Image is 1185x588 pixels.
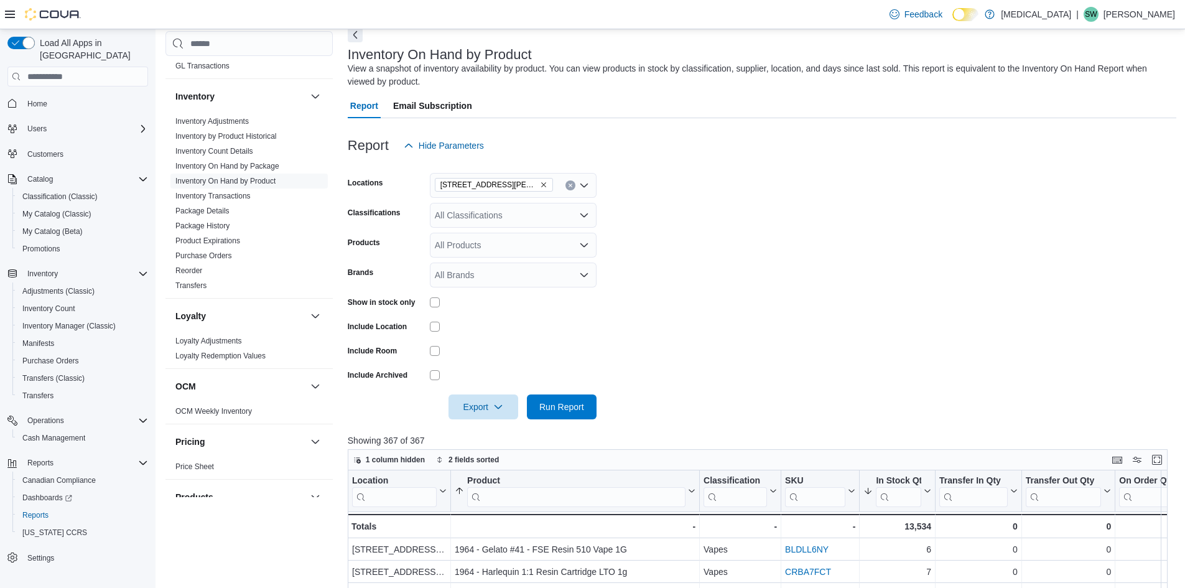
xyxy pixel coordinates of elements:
[863,542,931,557] div: 6
[175,162,279,170] a: Inventory On Hand by Package
[17,508,148,523] span: Reports
[175,90,305,103] button: Inventory
[12,282,153,300] button: Adjustments (Classic)
[1026,519,1111,534] div: 0
[175,147,253,156] a: Inventory Count Details
[22,304,75,314] span: Inventory Count
[12,352,153,370] button: Purchase Orders
[308,490,323,505] button: Products
[175,380,196,393] h3: OCM
[351,519,447,534] div: Totals
[22,528,87,538] span: [US_STATE] CCRS
[17,490,148,505] span: Dashboards
[348,208,401,218] label: Classifications
[175,117,249,126] a: Inventory Adjustments
[785,475,845,507] div: SKU URL
[175,281,207,291] span: Transfers
[22,95,148,111] span: Home
[704,542,777,557] div: Vapes
[175,310,206,322] h3: Loyalty
[704,564,777,579] div: Vapes
[175,206,230,216] span: Package Details
[17,431,90,446] a: Cash Management
[527,394,597,419] button: Run Report
[579,180,589,190] button: Open list of options
[1026,542,1111,557] div: 0
[952,8,978,21] input: Dark Mode
[175,61,230,71] span: GL Transactions
[17,473,101,488] a: Canadian Compliance
[17,525,148,540] span: Washington CCRS
[22,413,69,428] button: Operations
[27,416,64,426] span: Operations
[175,266,202,276] span: Reorder
[175,222,230,230] a: Package History
[1076,7,1079,22] p: |
[467,475,685,487] div: Product
[22,321,116,331] span: Inventory Manager (Classic)
[175,351,266,361] span: Loyalty Redemption Values
[2,412,153,429] button: Operations
[1104,7,1175,22] p: [PERSON_NAME]
[12,370,153,387] button: Transfers (Classic)
[22,475,96,485] span: Canadian Compliance
[348,297,416,307] label: Show in stock only
[22,209,91,219] span: My Catalog (Classic)
[12,429,153,447] button: Cash Management
[12,387,153,404] button: Transfers
[17,301,80,316] a: Inventory Count
[1084,7,1099,22] div: Sonny Wong
[939,475,1008,487] div: Transfer In Qty
[175,251,232,261] span: Purchase Orders
[785,544,829,554] a: BLDLL6NY
[175,336,242,346] span: Loyalty Adjustments
[22,244,60,254] span: Promotions
[435,178,553,192] span: 999 Denman Street
[27,149,63,159] span: Customers
[17,336,59,351] a: Manifests
[352,475,447,507] button: Location
[565,180,575,190] button: Clear input
[12,335,153,352] button: Manifests
[348,322,407,332] label: Include Location
[165,404,333,424] div: OCM
[939,475,1008,507] div: Transfer In Qty
[12,317,153,335] button: Inventory Manager (Classic)
[175,281,207,290] a: Transfers
[175,380,305,393] button: OCM
[175,161,279,171] span: Inventory On Hand by Package
[22,226,83,236] span: My Catalog (Beta)
[175,191,251,201] span: Inventory Transactions
[348,346,397,356] label: Include Room
[2,549,153,567] button: Settings
[12,240,153,258] button: Promotions
[175,491,305,503] button: Products
[175,236,240,246] span: Product Expirations
[939,542,1018,557] div: 0
[165,459,333,479] div: Pricing
[175,146,253,156] span: Inventory Count Details
[455,519,695,534] div: -
[308,379,323,394] button: OCM
[17,207,96,222] a: My Catalog (Classic)
[704,475,767,487] div: Classification
[22,121,52,136] button: Users
[175,462,214,472] span: Price Sheet
[22,338,54,348] span: Manifests
[448,394,518,419] button: Export
[1026,475,1101,487] div: Transfer Out Qty
[22,172,58,187] button: Catalog
[175,236,240,245] a: Product Expirations
[175,221,230,231] span: Package History
[1130,452,1145,467] button: Display options
[175,352,266,360] a: Loyalty Redemption Values
[22,455,148,470] span: Reports
[17,371,148,386] span: Transfers (Classic)
[22,510,49,520] span: Reports
[17,319,121,334] a: Inventory Manager (Classic)
[785,519,855,534] div: -
[1001,7,1071,22] p: [MEDICAL_DATA]
[27,99,47,109] span: Home
[348,62,1170,88] div: View a snapshot of inventory availability by product. You can view products in stock by classific...
[885,2,947,27] a: Feedback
